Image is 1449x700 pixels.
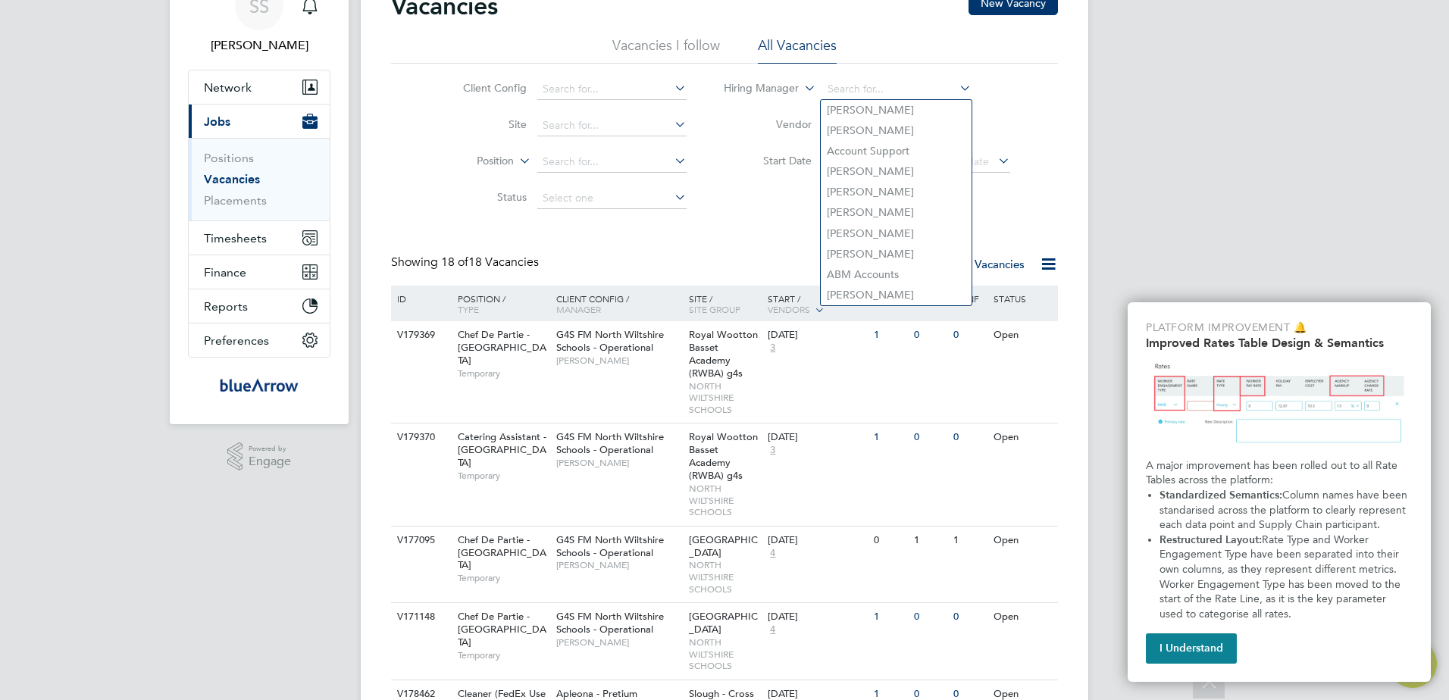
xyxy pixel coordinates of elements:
li: [PERSON_NAME] [821,182,972,202]
label: Hiring Manager [712,81,799,96]
span: Catering Assistant - [GEOGRAPHIC_DATA] [458,430,546,469]
button: I Understand [1146,633,1237,664]
div: 0 [950,603,989,631]
span: Reports [204,299,248,314]
li: [PERSON_NAME] [821,120,972,141]
li: [PERSON_NAME] [821,202,972,223]
div: [DATE] [768,431,866,444]
span: NORTH WILTSHIRE SCHOOLS [689,559,761,595]
div: V179370 [393,423,446,452]
li: Vacancies I follow [612,36,720,64]
div: Site / [685,286,765,322]
span: G4S FM North Wiltshire Schools - Operational [556,328,664,354]
div: 0 [910,423,950,452]
div: Open [990,423,1056,452]
span: 18 of [441,255,468,270]
li: [PERSON_NAME] [821,223,972,244]
li: [PERSON_NAME] [821,244,972,264]
div: Position / [446,286,552,322]
span: G4S FM North Wiltshire Schools - Operational [556,430,664,456]
a: Go to home page [188,373,330,397]
span: Engage [249,455,291,468]
div: [DATE] [768,534,866,547]
div: V177095 [393,527,446,555]
span: Rate Type and Worker Engagement Type have been separated into their own columns, as they represen... [1160,533,1404,620]
span: Timesheets [204,231,267,245]
span: Finance [204,265,246,280]
span: Chef De Partie - [GEOGRAPHIC_DATA] [458,328,546,367]
div: [DATE] [768,611,866,623]
span: [PERSON_NAME] [556,457,681,469]
input: Search for... [822,79,972,100]
img: Updated Rates Table Design & Semantics [1146,356,1413,452]
span: 3 [768,342,778,355]
div: Open [990,321,1056,349]
span: Royal Wootton Basset Academy (RWBA) g4s [689,430,758,482]
div: Showing [391,255,542,270]
li: Account Support [821,141,972,161]
div: Open [990,527,1056,555]
div: 1 [870,423,909,452]
label: Client Config [440,81,527,95]
span: Jobs [204,114,230,129]
span: Type [458,303,479,315]
label: Vendor [724,117,812,131]
span: 4 [768,547,778,560]
strong: Restructured Layout: [1160,533,1262,546]
div: 0 [910,321,950,349]
span: Manager [556,303,601,315]
li: [PERSON_NAME] [821,161,972,182]
span: Site Group [689,303,740,315]
span: Temporary [458,572,549,584]
p: A major improvement has been rolled out to all Rate Tables across the platform: [1146,458,1413,488]
label: Position [427,154,514,169]
span: Apleona - Pretium [556,687,637,700]
div: 1 [910,527,950,555]
span: Column names have been standarised across the platform to clearly represent each data point and S... [1160,489,1410,531]
a: Vacancies [204,172,260,186]
span: 3 [768,444,778,457]
div: 1 [950,527,989,555]
span: Royal Wootton Basset Academy (RWBA) g4s [689,328,758,380]
strong: Standardized Semantics: [1160,489,1282,502]
label: Start Date [724,154,812,167]
input: Select one [537,188,687,209]
p: Platform Improvement 🔔 [1146,320,1413,336]
h2: Improved Rates Table Design & Semantics [1146,336,1413,350]
div: ID [393,286,446,311]
span: Powered by [249,442,291,455]
div: Improved Rate Table Semantics [1128,302,1431,682]
div: 0 [870,527,909,555]
div: 0 [950,321,989,349]
label: Status [440,190,527,204]
span: Temporary [458,470,549,482]
div: V171148 [393,603,446,631]
li: All Vacancies [758,36,837,64]
span: NORTH WILTSHIRE SCHOOLS [689,380,761,416]
label: Site [440,117,527,131]
li: [PERSON_NAME] [821,100,972,120]
span: NORTH WILTSHIRE SCHOOLS [689,636,761,672]
span: [GEOGRAPHIC_DATA] [689,610,758,636]
span: Select date [934,155,989,168]
div: 0 [910,603,950,631]
span: 4 [768,623,778,636]
span: [PERSON_NAME] [556,636,681,648]
span: G4S FM North Wiltshire Schools - Operational [556,610,664,636]
input: Search for... [537,79,687,100]
a: Positions [204,151,254,165]
div: Start / [764,286,870,323]
span: Chef De Partie - [GEOGRAPHIC_DATA] [458,533,546,572]
a: Placements [204,193,267,208]
div: 1 [870,321,909,349]
div: Open [990,603,1056,631]
span: [PERSON_NAME] [556,355,681,367]
span: Temporary [458,367,549,380]
span: Temporary [458,649,549,661]
div: [DATE] [768,329,866,342]
span: Chef De Partie - [GEOGRAPHIC_DATA] [458,610,546,648]
div: 1 [870,603,909,631]
li: [PERSON_NAME] [821,285,972,305]
div: Client Config / [552,286,685,322]
div: V179369 [393,321,446,349]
